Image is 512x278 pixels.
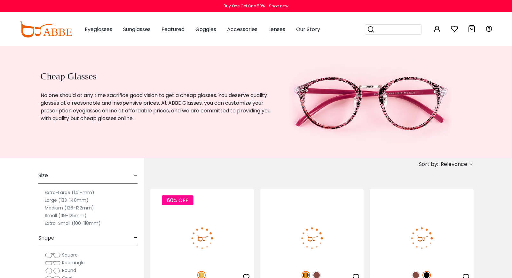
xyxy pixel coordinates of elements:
img: Tortoise Knowledge - Acetate ,Universal Bridge Fit [260,212,364,264]
img: Round.png [45,267,61,274]
p: No one should at any time sacrifice good vision to get a cheap glasses. You deserve quality glass... [41,92,273,122]
span: Goggles [195,26,216,33]
span: Lenses [268,26,285,33]
span: - [133,230,138,246]
label: Extra-Large (141+mm) [45,189,94,196]
div: Shop now [269,3,288,9]
span: Featured [161,26,185,33]
span: Size [38,168,48,183]
span: Shape [38,230,54,246]
label: Small (119-125mm) [45,212,87,219]
span: Eyeglasses [85,26,112,33]
span: Relevance [441,159,467,170]
span: Sunglasses [123,26,151,33]
label: Large (133-140mm) [45,196,89,204]
span: Square [62,252,78,258]
span: Accessories [227,26,257,33]
span: 60% OFF [162,195,193,205]
img: abbeglasses.com [20,21,72,37]
a: Shop now [266,3,288,9]
span: - [133,168,138,183]
span: Round [62,267,76,274]
div: Buy One Get One 50% [224,3,265,9]
img: Rectangle.png [45,260,61,266]
img: cheap glasses [289,46,452,158]
img: Square.png [45,252,61,258]
img: Gold Upheave - Metal ,Adjust Nose Pads [150,212,254,264]
h1: Cheap Glasses [41,70,273,82]
label: Medium (126-132mm) [45,204,94,212]
img: Black Dotti - Acetate ,Universal Bridge Fit [370,212,474,264]
label: Extra-Small (100-118mm) [45,219,101,227]
span: Rectangle [62,259,85,266]
span: Sort by: [419,160,438,168]
span: Our Story [296,26,320,33]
